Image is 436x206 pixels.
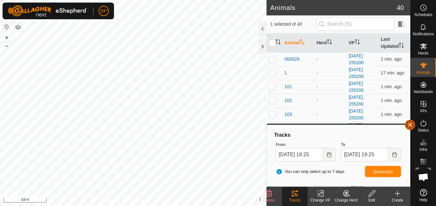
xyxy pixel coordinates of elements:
[282,197,308,203] div: Tracks
[397,3,404,13] span: 40
[317,56,344,63] div: -
[381,84,402,89] span: Sep 5, 2025, 7:23 PM
[349,108,364,120] a: [DATE] 155200
[365,166,401,177] button: Generate
[333,197,359,203] div: Change Herd
[300,40,305,45] p-sorticon: Activate to sort
[284,111,292,118] span: 103
[108,198,132,203] a: Privacy Policy
[317,70,344,76] div: -
[411,186,436,204] a: Help
[3,23,11,31] button: Reset Map
[8,5,88,17] img: Gallagher Logo
[414,90,433,94] span: Neckbands
[284,70,287,76] span: 1
[415,167,431,171] span: Heatmap
[346,33,378,53] th: VP
[314,33,346,53] th: Herd
[317,111,344,118] div: -
[419,198,427,202] span: Help
[327,40,332,45] p-sorticon: Activate to sort
[413,32,434,36] span: Notifications
[381,112,402,117] span: Sep 5, 2025, 7:23 PM
[282,33,314,53] th: Animal
[308,197,333,203] div: Change VP
[276,168,344,175] span: You can only select up to 7 days
[273,131,404,139] div: Tracks
[323,148,336,161] button: Choose Date
[257,196,264,203] button: i
[388,148,401,161] button: Choose Date
[355,40,360,45] p-sorticon: Activate to sort
[414,13,432,17] span: Schedules
[284,83,292,90] span: 101
[416,71,430,74] span: Animals
[264,198,275,202] span: Delete
[399,44,404,49] p-sorticon: Activate to sort
[14,23,22,31] button: Map Layers
[341,142,401,148] label: To
[270,21,317,28] span: 1 selected of 40
[100,8,107,14] span: DP
[270,4,397,12] h2: Animals
[373,169,393,174] span: Generate
[378,33,410,53] th: Last Updated
[349,122,364,134] a: [DATE] 155200
[349,53,364,65] a: [DATE] 155200
[359,197,385,203] div: Edit
[381,70,404,75] span: Sep 5, 2025, 7:08 PM
[381,56,402,62] span: Sep 5, 2025, 7:23 PM
[381,98,402,103] span: Sep 5, 2025, 7:23 PM
[349,95,364,107] a: [DATE] 155200
[275,40,281,45] p-sorticon: Activate to sort
[420,109,427,113] span: VPs
[317,83,344,90] div: -
[418,128,429,132] span: Status
[276,142,336,148] label: From
[419,148,427,151] span: Infra
[284,97,292,104] span: 102
[140,198,159,203] a: Contact Us
[418,51,428,55] span: Herds
[259,197,261,202] span: i
[3,42,11,50] button: –
[317,97,344,104] div: -
[284,56,300,63] span: 000029
[317,17,394,31] input: Search (S)
[349,81,364,93] a: [DATE] 155200
[414,167,433,187] a: Open chat
[3,34,11,41] button: +
[349,67,364,79] a: [DATE] 155200
[385,197,410,203] div: Create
